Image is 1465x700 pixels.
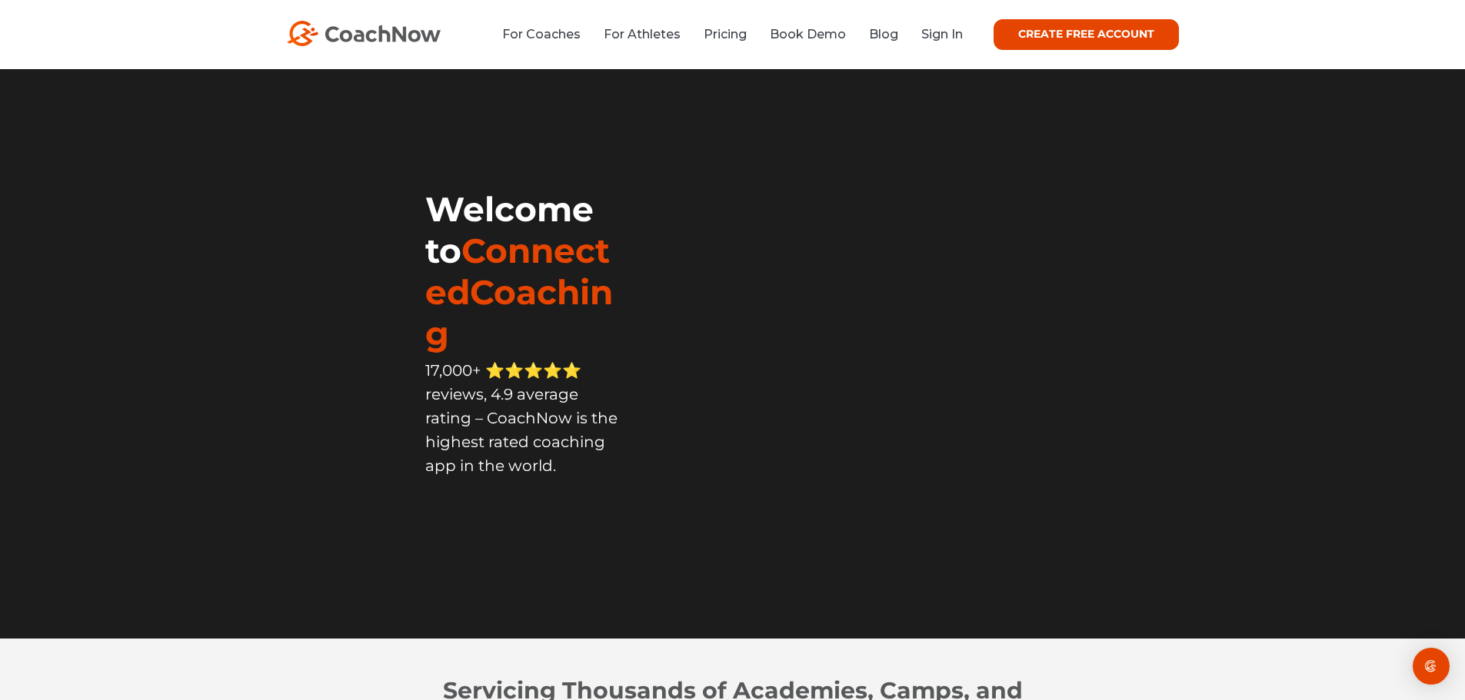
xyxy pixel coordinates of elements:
span: ConnectedCoaching [425,230,613,354]
a: For Athletes [604,27,681,41]
a: For Coaches [502,27,581,41]
iframe: Embedded CTA [425,506,618,547]
a: Pricing [704,27,747,41]
a: CREATE FREE ACCOUNT [994,19,1179,50]
a: Book Demo [770,27,846,41]
a: Blog [869,27,898,41]
a: Sign In [921,27,963,41]
span: 17,000+ ⭐️⭐️⭐️⭐️⭐️ reviews, 4.9 average rating – CoachNow is the highest rated coaching app in th... [425,361,618,475]
div: Open Intercom Messenger [1413,648,1450,685]
img: CoachNow Logo [287,21,441,46]
h1: Welcome to [425,188,622,354]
